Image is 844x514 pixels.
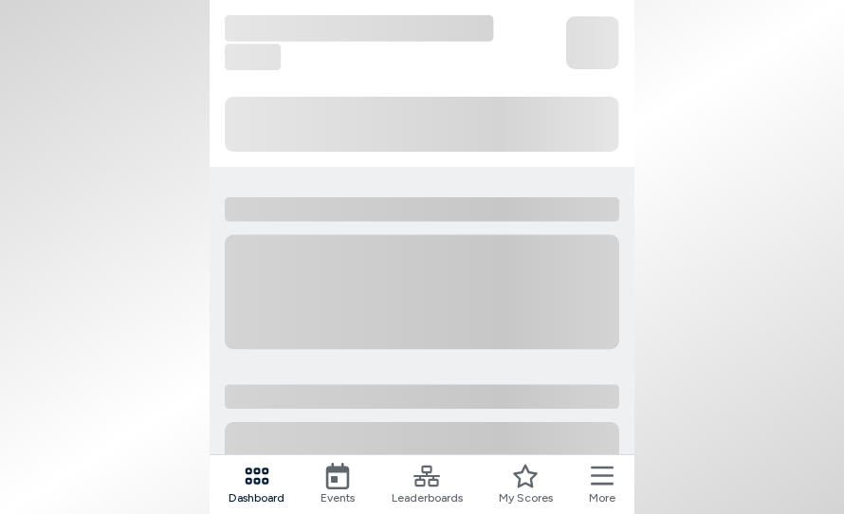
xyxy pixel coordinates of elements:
[229,463,284,506] a: Dashboard
[499,489,553,506] span: My Scores
[392,489,463,506] span: Leaderboards
[321,489,355,506] span: Events
[321,463,355,506] a: Events
[392,463,463,506] a: Leaderboards
[229,489,284,506] span: Dashboard
[499,463,553,506] a: My Scores
[589,463,615,506] button: More
[589,489,615,506] span: More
